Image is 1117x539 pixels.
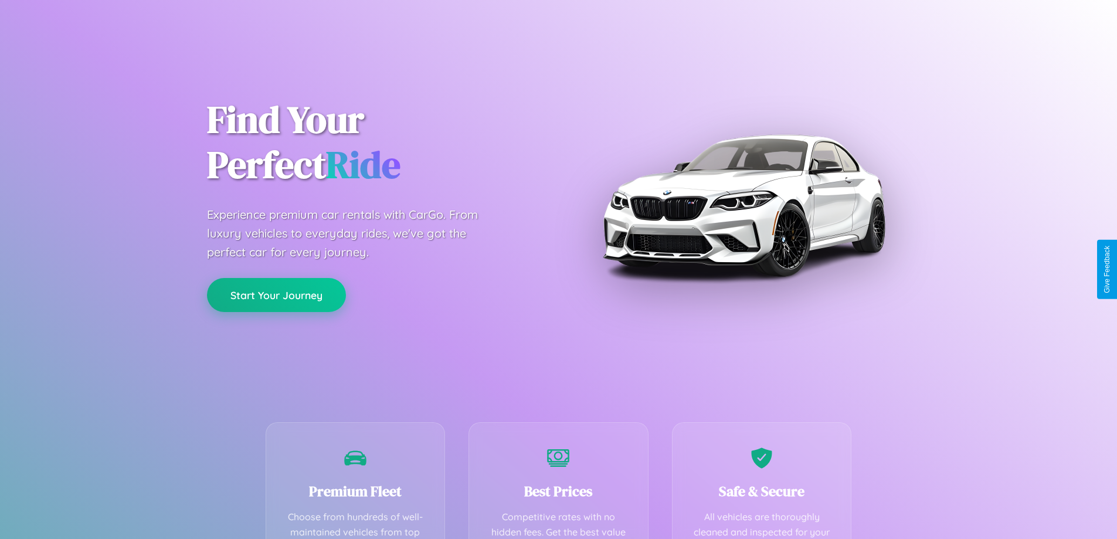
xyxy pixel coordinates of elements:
button: Start Your Journey [207,278,346,312]
h3: Premium Fleet [284,482,427,501]
img: Premium BMW car rental vehicle [597,59,890,352]
div: Give Feedback [1103,246,1111,293]
h1: Find Your Perfect [207,97,541,188]
h3: Safe & Secure [690,482,834,501]
span: Ride [326,139,400,190]
h3: Best Prices [487,482,630,501]
p: Experience premium car rentals with CarGo. From luxury vehicles to everyday rides, we've got the ... [207,205,500,262]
